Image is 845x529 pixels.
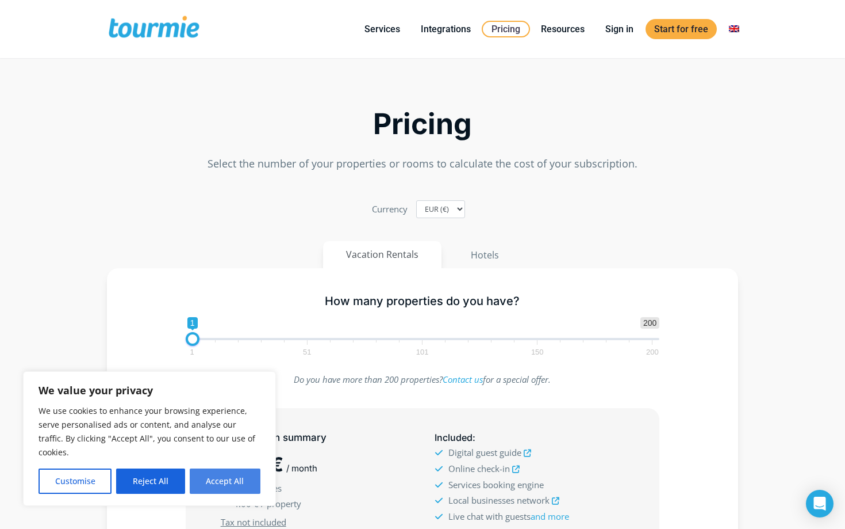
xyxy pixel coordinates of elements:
[39,404,260,459] p: We use cookies to enhance your browsing experience, serve personalised ads or content, and analys...
[448,511,569,522] span: Live chat with guests
[448,479,544,490] span: Services booking engine
[597,22,642,36] a: Sign in
[806,490,834,517] div: Open Intercom Messenger
[39,383,260,397] p: We value your privacy
[186,294,660,309] h5: How many properties do you have?
[414,349,431,355] span: 101
[447,241,523,269] button: Hotels
[372,201,408,217] label: Currency
[644,349,660,355] span: 200
[39,469,112,494] button: Customise
[107,111,738,138] h2: Pricing
[646,19,717,39] a: Start for free
[186,372,660,387] p: Do you have more than 200 properties? for a special offer.
[531,511,569,522] a: and more
[221,431,410,445] h5: Subscription summary
[188,349,195,355] span: 1
[116,469,185,494] button: Reject All
[532,22,593,36] a: Resources
[221,516,286,528] u: Tax not included
[412,22,479,36] a: Integrations
[435,432,473,443] span: Included
[190,469,260,494] button: Accept All
[448,463,510,474] span: Online check-in
[107,156,738,172] p: Select the number of your properties or rooms to calculate the cost of your subscription.
[448,447,521,458] span: Digital guest guide
[448,494,550,506] span: Local businesses network
[261,498,301,509] span: / property
[640,317,659,329] span: 200
[187,317,198,329] span: 1
[529,349,546,355] span: 150
[443,374,483,385] a: Contact us
[482,21,530,37] a: Pricing
[323,241,441,268] button: Vacation Rentals
[286,463,317,474] span: / month
[435,431,624,445] h5: :
[356,22,409,36] a: Services
[301,349,313,355] span: 51
[221,452,283,476] span: 4.00 €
